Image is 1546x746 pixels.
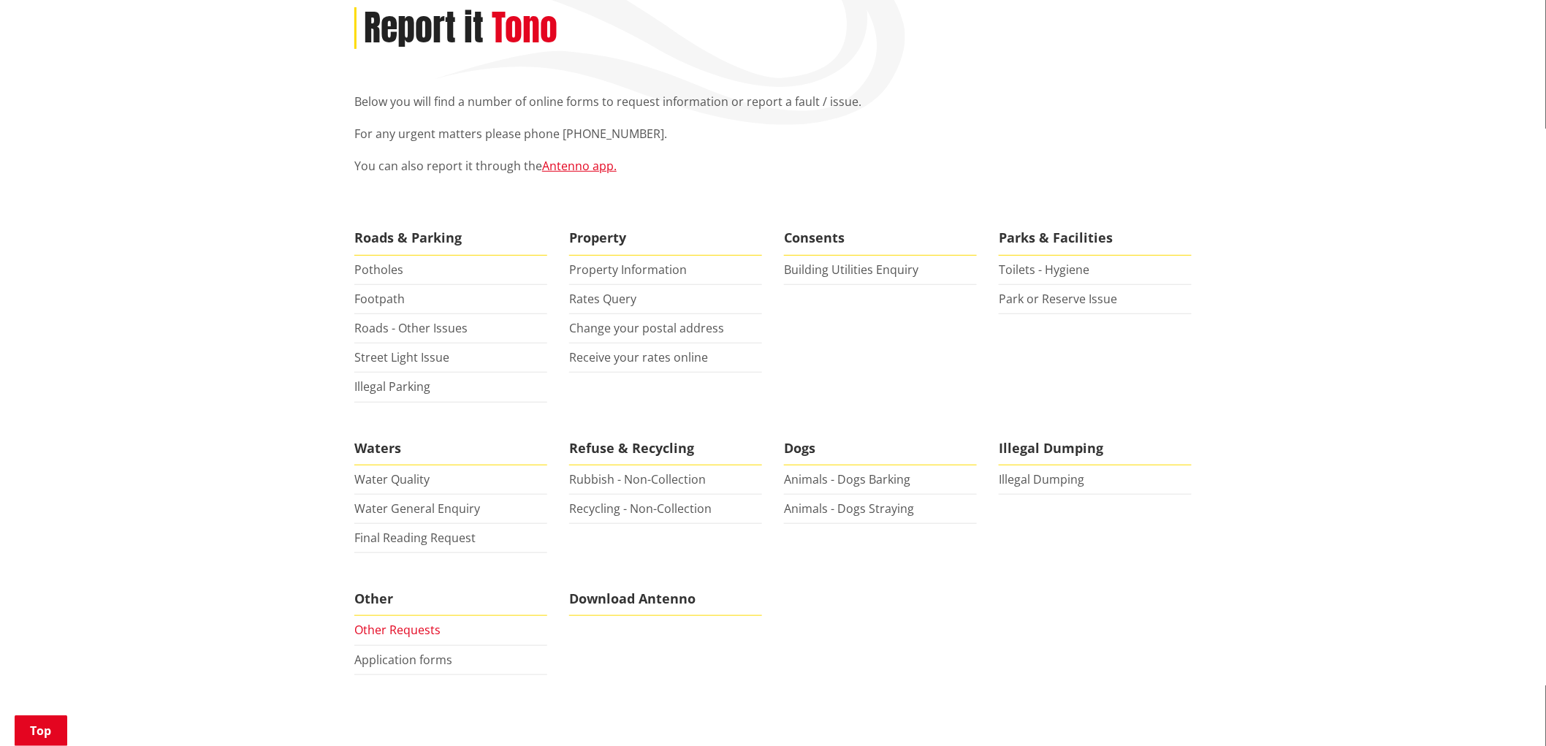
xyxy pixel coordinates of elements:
a: Park or Reserve Issue [999,291,1117,307]
a: Street Light Issue [354,349,449,365]
span: Download Antenno [569,582,762,616]
span: Consents [784,221,977,255]
a: Other Requests [354,622,441,638]
span: Property [569,221,762,255]
a: Roads - Other Issues [354,320,468,336]
a: Building Utilities Enquiry [784,262,918,278]
a: Property Information [569,262,687,278]
p: You can also report it through the [354,157,1192,175]
h2: Tono [492,7,557,50]
span: Roads & Parking [354,221,547,255]
a: Recycling - Non-Collection [569,500,712,517]
a: Rubbish - Non-Collection [569,471,706,487]
a: Final Reading Request [354,530,476,546]
h1: Report it [364,7,484,50]
span: Waters [354,432,547,465]
a: Water General Enquiry [354,500,480,517]
a: Change your postal address [569,320,724,336]
span: Illegal Dumping [999,432,1192,465]
a: Water Quality [354,471,430,487]
iframe: Messenger Launcher [1479,685,1531,737]
a: Illegal Parking [354,378,430,395]
a: Potholes [354,262,403,278]
p: For any urgent matters please phone [PHONE_NUMBER]. [354,125,1192,142]
span: Dogs [784,432,977,465]
span: Other [354,582,547,616]
a: Illegal Dumping [999,471,1084,487]
span: Parks & Facilities [999,221,1192,255]
a: Antenno app. [542,158,617,174]
a: Rates Query [569,291,636,307]
a: Animals - Dogs Straying [784,500,914,517]
span: Refuse & Recycling [569,432,762,465]
a: Animals - Dogs Barking [784,471,910,487]
a: Receive your rates online [569,349,708,365]
a: Toilets - Hygiene [999,262,1089,278]
a: Top [15,715,67,746]
a: Footpath [354,291,405,307]
p: Below you will find a number of online forms to request information or report a fault / issue. [354,93,1192,110]
a: Application forms [354,652,452,668]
